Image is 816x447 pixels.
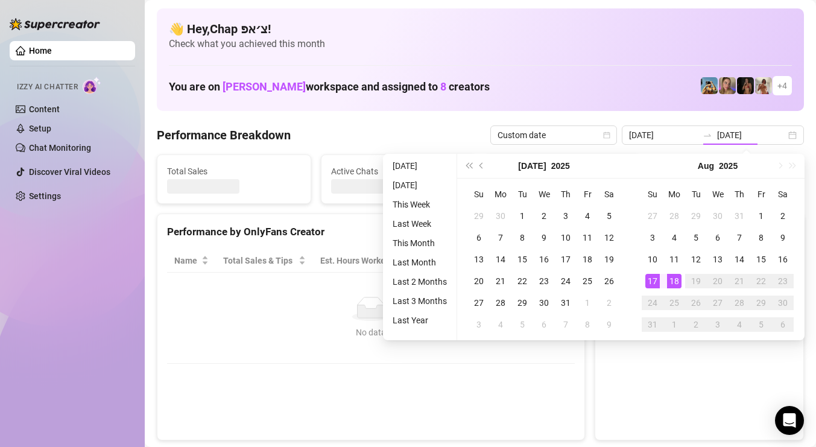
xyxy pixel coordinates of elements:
[179,326,563,339] div: No data
[701,77,718,94] img: Babydanix
[777,79,787,92] span: + 4
[83,77,101,94] img: AI Chatter
[496,165,630,178] span: Messages Sent
[29,143,91,153] a: Chat Monitoring
[492,254,558,267] span: Chat Conversion
[417,254,467,267] span: Sales / Hour
[223,80,306,93] span: [PERSON_NAME]
[174,254,199,267] span: Name
[29,124,51,133] a: Setup
[169,37,792,51] span: Check what you achieved this month
[775,406,804,435] div: Open Intercom Messenger
[737,77,754,94] img: the_bohema
[703,130,712,140] span: swap-right
[440,80,446,93] span: 8
[703,130,712,140] span: to
[605,224,794,240] div: Sales by OnlyFans Creator
[410,249,484,273] th: Sales / Hour
[29,167,110,177] a: Discover Viral Videos
[10,18,100,30] img: logo-BBDzfeDw.svg
[167,224,575,240] div: Performance by OnlyFans Creator
[169,21,792,37] h4: 👋 Hey, Chap צ׳אפ !
[717,128,786,142] input: End date
[603,132,610,139] span: calendar
[755,77,772,94] img: Green
[167,165,301,178] span: Total Sales
[29,104,60,114] a: Content
[17,81,78,93] span: Izzy AI Chatter
[157,127,291,144] h4: Performance Breakdown
[167,249,216,273] th: Name
[331,165,465,178] span: Active Chats
[223,254,296,267] span: Total Sales & Tips
[498,126,610,144] span: Custom date
[216,249,313,273] th: Total Sales & Tips
[629,128,698,142] input: Start date
[29,46,52,55] a: Home
[320,254,394,267] div: Est. Hours Worked
[169,80,490,94] h1: You are on workspace and assigned to creators
[484,249,575,273] th: Chat Conversion
[29,191,61,201] a: Settings
[719,77,736,94] img: Cherry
